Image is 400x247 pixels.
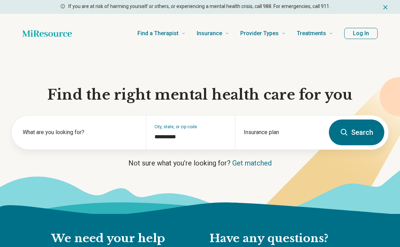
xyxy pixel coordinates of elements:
[240,29,279,38] span: Provider Types
[137,29,179,38] span: Find a Therapist
[344,28,378,39] button: Log In
[240,20,286,47] a: Provider Types
[51,231,196,246] h2: We need your help
[68,3,330,10] p: If you are at risk of harming yourself or others, or experiencing a mental health crisis, call 98...
[22,26,72,40] a: Home page
[232,159,272,167] a: Get matched
[11,158,389,168] p: Not sure what you’re looking for?
[297,29,326,38] span: Treatments
[197,20,229,47] a: Insurance
[23,128,137,137] label: What are you looking for?
[297,20,333,47] a: Treatments
[11,86,389,104] h1: Find the right mental health care for you
[329,119,384,145] button: Search
[210,231,349,246] h2: Have any questions?
[137,20,186,47] a: Find a Therapist
[197,29,222,38] span: Insurance
[382,3,389,11] button: Dismiss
